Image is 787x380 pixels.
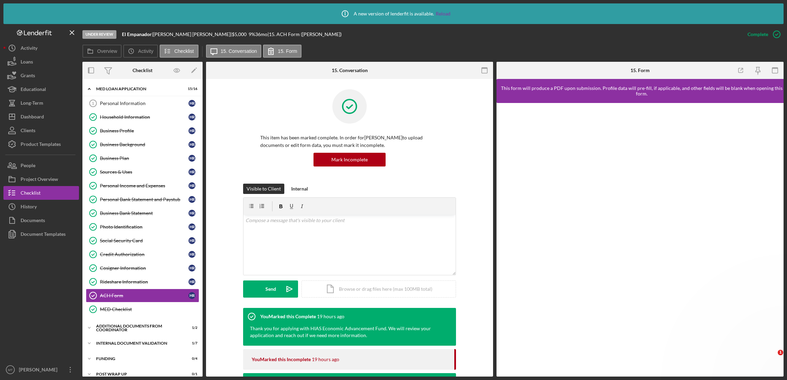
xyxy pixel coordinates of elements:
div: 0 / 4 [185,357,197,361]
div: 15. Form [630,68,650,73]
div: You Marked this Incomplete [252,357,311,362]
label: Activity [138,48,153,54]
div: H R [189,141,195,148]
a: MED Checklist [86,302,199,316]
button: 15. Conversation [206,45,262,58]
div: Household Information [100,114,189,120]
button: Overview [82,45,122,58]
a: Business Bank StatementHR [86,206,199,220]
time: 2025-09-17 18:11 [317,314,344,319]
div: Cosigner Information [100,265,189,271]
div: ACH Form [100,293,189,298]
div: Sources & Uses [100,169,189,175]
div: H R [189,251,195,258]
button: Checklist [160,45,198,58]
div: H R [189,127,195,134]
a: Business BackgroundHR [86,138,199,151]
div: Business Bank Statement [100,210,189,216]
div: Visible to Client [247,184,281,194]
div: This form will produce a PDF upon submission. Profile data will pre-fill, if applicable, and othe... [500,85,784,96]
div: Additional Documents from Coordinator [96,324,180,332]
div: MED Checklist [100,307,199,312]
div: MED Loan Application [96,87,180,91]
button: Visible to Client [243,184,284,194]
div: H R [189,100,195,107]
div: H R [189,155,195,162]
div: Complete [748,27,768,41]
b: El Empanador [122,31,152,37]
div: Mark Incomplete [331,153,368,166]
a: 1Personal InformationHR [86,96,199,110]
span: $5,000 [232,31,247,37]
div: Post Wrap Up [96,372,180,376]
div: 1 / 2 [185,326,197,330]
div: Personal Income and Expenses [100,183,189,188]
a: Reload [436,11,450,16]
a: Sources & UsesHR [86,165,199,179]
div: Business Profile [100,128,189,134]
label: Overview [97,48,117,54]
div: Checklist [133,68,152,73]
a: Business PlanHR [86,151,199,165]
div: H R [189,114,195,120]
div: H R [189,292,195,299]
div: [PERSON_NAME] [PERSON_NAME] | [153,32,232,37]
div: 9 % [249,32,255,37]
div: H R [189,182,195,189]
div: H R [189,169,195,175]
a: Personal Bank Statement and PaystubHR [86,193,199,206]
div: Photo Identification [100,224,189,230]
time: 2025-09-17 18:11 [312,357,339,362]
div: 15. Conversation [332,68,368,73]
div: Thank you for applying with HIAS Economic Advancement Fund. We will review your application and r... [250,325,442,339]
label: Checklist [174,48,194,54]
div: H R [189,196,195,203]
div: Credit Authorization [100,252,189,257]
div: 36 mo [255,32,267,37]
button: Internal [288,184,311,194]
div: Under Review [82,30,116,39]
a: Personal Income and ExpensesHR [86,179,199,193]
a: Credit AuthorizationHR [86,247,199,261]
div: 0 / 1 [185,372,197,376]
label: 15. Conversation [221,48,257,54]
button: Activity [123,45,158,58]
div: H R [189,278,195,285]
button: MT[PERSON_NAME] [3,363,79,377]
div: Social Security Card [100,238,189,243]
a: Social Security CardHR [86,234,199,247]
div: Business Plan [100,156,189,161]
